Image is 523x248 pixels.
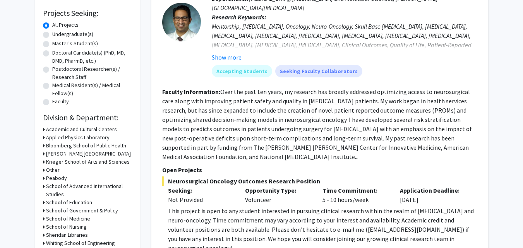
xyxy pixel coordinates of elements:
[46,239,115,247] h3: Whiting School of Engineering
[168,195,234,204] div: Not Provided
[46,166,60,174] h3: Other
[52,49,132,65] label: Doctoral Candidate(s) (PhD, MD, DMD, PharmD, etc.)
[400,186,466,195] p: Application Deadline:
[46,215,90,223] h3: School of Medicine
[168,186,234,195] p: Seeking:
[6,213,33,242] iframe: Chat
[46,231,88,239] h3: Sheridan Libraries
[46,174,67,182] h3: Peabody
[46,142,126,150] h3: Bloomberg School of Public Health
[212,22,477,77] div: Mentorship, [MEDICAL_DATA], Oncology, Neuro-Oncology, Skull Base [MEDICAL_DATA], [MEDICAL_DATA], ...
[322,186,388,195] p: Time Commitment:
[317,186,394,204] div: 5 - 10 hours/week
[46,158,130,166] h3: Krieger School of Arts and Sciences
[162,176,477,186] span: Neurosurgical Oncology Outcomes Research Position
[275,65,362,77] mat-chip: Seeking Faculty Collaborators
[52,65,132,81] label: Postdoctoral Researcher(s) / Research Staff
[212,13,266,21] b: Research Keywords:
[43,9,132,18] h2: Projects Seeking:
[46,207,118,215] h3: School of Government & Policy
[46,223,87,231] h3: School of Nursing
[52,39,98,48] label: Master's Student(s)
[245,186,311,195] p: Opportunity Type:
[212,53,242,62] button: Show more
[212,65,272,77] mat-chip: Accepting Students
[46,198,92,207] h3: School of Education
[52,30,93,38] label: Undergraduate(s)
[162,88,220,96] b: Faculty Information:
[52,81,132,97] label: Medical Resident(s) / Medical Fellow(s)
[52,97,69,106] label: Faculty
[46,133,110,142] h3: Applied Physics Laboratory
[52,21,79,29] label: All Projects
[239,186,317,204] div: Volunteer
[162,88,472,161] fg-read-more: Over the past ten years, my research has broadly addressed optimizing access to neurosurgical car...
[394,186,472,204] div: [DATE]
[46,182,132,198] h3: School of Advanced International Studies
[43,113,132,122] h2: Division & Department:
[46,150,131,158] h3: [PERSON_NAME][GEOGRAPHIC_DATA]
[46,125,117,133] h3: Academic and Cultural Centers
[162,165,477,174] p: Open Projects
